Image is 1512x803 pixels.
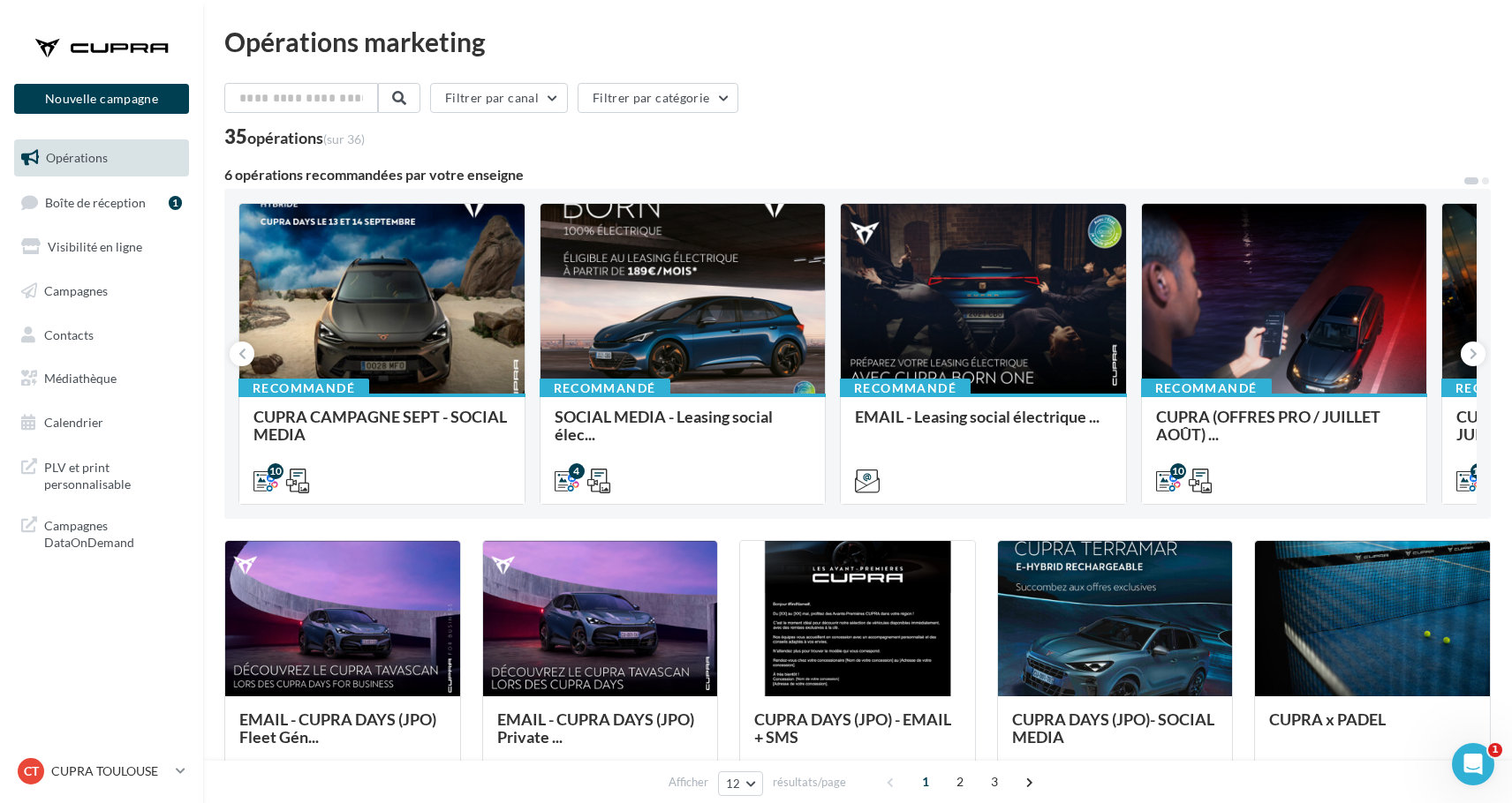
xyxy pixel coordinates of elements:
span: EMAIL - CUPRA DAYS (JPO) Private ... [497,709,694,747]
span: (sur 36) [323,131,365,146]
span: Calendrier [44,415,103,430]
span: CT [24,762,39,780]
a: Médiathèque [11,360,193,397]
div: opérations [247,130,365,146]
span: Campagnes DataOnDemand [44,514,182,552]
button: Nouvelle campagne [14,84,189,114]
div: 6 opérations recommandées par votre enseigne [224,168,1463,182]
a: PLV et print personnalisable [11,448,193,500]
button: Filtrer par canal [430,83,568,113]
span: Visibilité en ligne [48,239,142,254]
div: Opérations marketing [224,28,1491,55]
iframe: Intercom live chat [1452,743,1494,785]
a: Boîte de réception1 [11,184,193,221]
p: CUPRA TOULOUSE [51,762,169,780]
span: 1 [911,768,940,796]
span: EMAIL - Leasing social électrique ... [855,407,1100,426]
span: 1 [1488,743,1502,757]
span: Contacts [44,326,94,341]
span: CUPRA CAMPAGNE SEPT - SOCIAL MEDIA [253,407,507,444]
div: 4 [569,463,585,479]
button: 12 [718,771,763,796]
a: Contacts [11,317,193,354]
span: 12 [726,777,741,791]
span: Afficher [669,774,708,791]
div: 35 [224,127,365,146]
a: Campagnes DataOnDemand [11,507,193,559]
span: PLV et print personnalisable [44,455,182,493]
a: Opérations [11,139,193,176]
a: Visibilité en ligne [11,229,193,266]
div: Recommandé [540,379,670,398]
span: Opérations [46,150,108,165]
span: Médiathèque [44,371,117,386]
div: Recommandé [238,379,369,398]
div: 10 [1170,463,1186,479]
div: 1 [169,196,182,210]
a: Campagnes [11,273,193,310]
span: CUPRA (OFFRES PRO / JUILLET AOÛT) ... [1156,407,1380,444]
div: Recommandé [1141,379,1272,398]
button: Filtrer par catégorie [578,83,738,113]
span: 2 [946,768,974,796]
a: CT CUPRA TOULOUSE [14,754,189,788]
div: 10 [268,463,283,479]
span: résultats/page [773,774,846,791]
div: Recommandé [840,379,971,398]
div: 11 [1470,463,1486,479]
a: Calendrier [11,404,193,441]
span: EMAIL - CUPRA DAYS (JPO) Fleet Gén... [239,709,436,747]
span: 3 [980,768,1009,796]
span: SOCIAL MEDIA - Leasing social élec... [555,407,773,444]
span: Boîte de réception [45,194,146,209]
span: Campagnes [44,283,108,298]
span: CUPRA DAYS (JPO)- SOCIAL MEDIA [1012,709,1214,747]
span: CUPRA DAYS (JPO) - EMAIL + SMS [754,709,951,747]
span: CUPRA x PADEL [1269,709,1386,729]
